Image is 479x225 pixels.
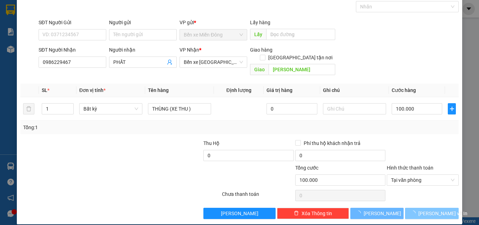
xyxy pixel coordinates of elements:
span: [GEOGRAPHIC_DATA] tận nơi [265,54,335,61]
span: Thu Hộ [203,140,220,146]
input: Dọc đường [269,64,335,75]
span: plus [448,106,456,112]
input: Dọc đường [266,29,335,40]
div: Người nhận [109,46,177,54]
span: loading [411,211,418,216]
span: Xóa Thông tin [302,210,332,217]
button: [PERSON_NAME] [350,208,404,219]
span: Lấy hàng [250,20,270,25]
input: Ghi Chú [323,103,386,114]
span: delete [294,211,299,216]
span: Định lượng [226,87,251,93]
button: plus [448,103,456,114]
th: Ghi chú [320,84,389,97]
div: Người gửi [109,19,177,26]
div: SĐT Người Gửi [39,19,106,26]
span: VP Nhận [180,47,199,53]
span: Giao hàng [250,47,272,53]
span: Bến xe Miền Đông [184,29,243,40]
span: [PERSON_NAME] [221,210,258,217]
span: Tên hàng [148,87,169,93]
span: loading [356,211,364,216]
span: SL [42,87,47,93]
span: Đơn vị tính [79,87,106,93]
button: [PERSON_NAME] [203,208,275,219]
div: SĐT Người Nhận [39,46,106,54]
input: 0 [267,103,317,114]
div: Chưa thanh toán [221,190,295,203]
span: Cước hàng [392,87,416,93]
span: [PERSON_NAME] [364,210,401,217]
span: Tại văn phòng [391,175,454,185]
input: VD: Bàn, Ghế [148,103,211,114]
span: Tổng cước [295,165,318,171]
span: Phí thu hộ khách nhận trả [301,139,363,147]
span: user-add [167,59,173,65]
span: Bất kỳ [83,104,138,114]
span: [PERSON_NAME] và In [418,210,467,217]
label: Hình thức thanh toán [387,165,433,171]
div: VP gửi [180,19,247,26]
button: delete [23,103,34,114]
button: [PERSON_NAME] và In [405,208,459,219]
button: deleteXóa Thông tin [277,208,349,219]
span: Lấy [250,29,266,40]
span: Bến xe Quảng Ngãi [184,57,243,67]
div: Tổng: 1 [23,124,185,131]
span: Giá trị hàng [267,87,292,93]
span: Giao [250,64,269,75]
